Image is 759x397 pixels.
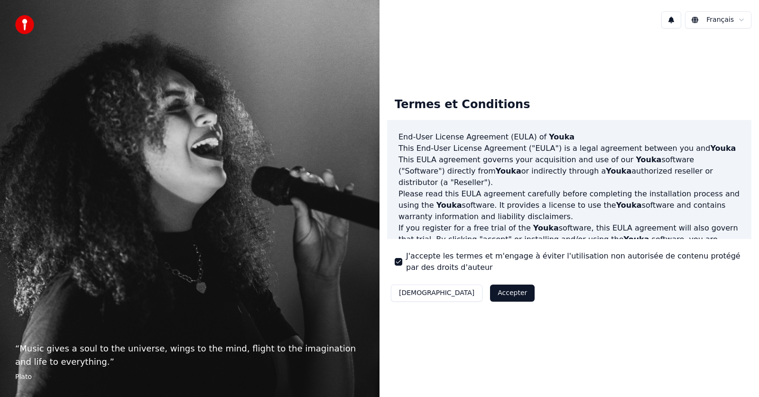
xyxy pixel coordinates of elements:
[436,201,462,210] span: Youka
[15,15,34,34] img: youka
[398,154,740,188] p: This EULA agreement governs your acquisition and use of our software ("Software") directly from o...
[624,235,649,244] span: Youka
[398,188,740,222] p: Please read this EULA agreement carefully before completing the installation process and using th...
[710,144,736,153] span: Youka
[549,132,574,141] span: Youka
[387,90,537,120] div: Termes et Conditions
[15,342,364,369] p: “ Music gives a soul to the universe, wings to the mind, flight to the imagination and life to ev...
[490,285,535,302] button: Accepter
[606,166,631,175] span: Youka
[398,222,740,268] p: If you register for a free trial of the software, this EULA agreement will also govern that trial...
[15,372,364,382] footer: Plato
[496,166,521,175] span: Youka
[636,155,661,164] span: Youka
[406,250,744,273] label: J'accepte les termes et m'engage à éviter l'utilisation non autorisée de contenu protégé par des ...
[391,285,482,302] button: [DEMOGRAPHIC_DATA]
[616,201,642,210] span: Youka
[398,143,740,154] p: This End-User License Agreement ("EULA") is a legal agreement between you and
[533,223,559,232] span: Youka
[398,131,740,143] h3: End-User License Agreement (EULA) of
